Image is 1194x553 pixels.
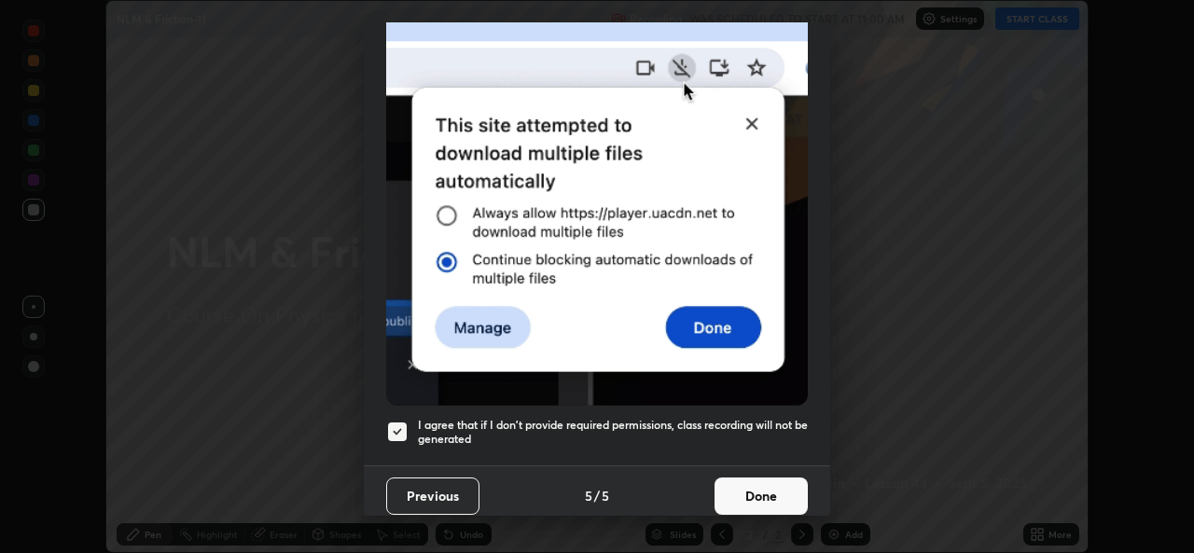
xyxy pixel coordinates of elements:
[585,486,592,505] h4: 5
[418,418,808,447] h5: I agree that if I don't provide required permissions, class recording will not be generated
[386,477,479,515] button: Previous
[715,477,808,515] button: Done
[594,486,600,505] h4: /
[602,486,609,505] h4: 5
